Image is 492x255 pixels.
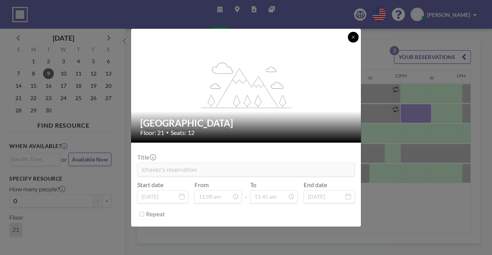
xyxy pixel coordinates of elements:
[194,181,209,189] label: From
[166,130,169,135] span: •
[146,210,165,218] label: Repeat
[140,117,352,129] h2: [GEOGRAPHIC_DATA]
[245,184,247,201] span: -
[171,129,194,137] span: Seats: 12
[137,181,163,189] label: Start date
[201,62,292,108] g: flex-grow: 1.2;
[140,129,164,137] span: Floor: 21
[250,181,256,189] label: To
[137,153,155,161] label: Title
[138,163,354,176] input: (No title)
[304,181,327,189] label: End date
